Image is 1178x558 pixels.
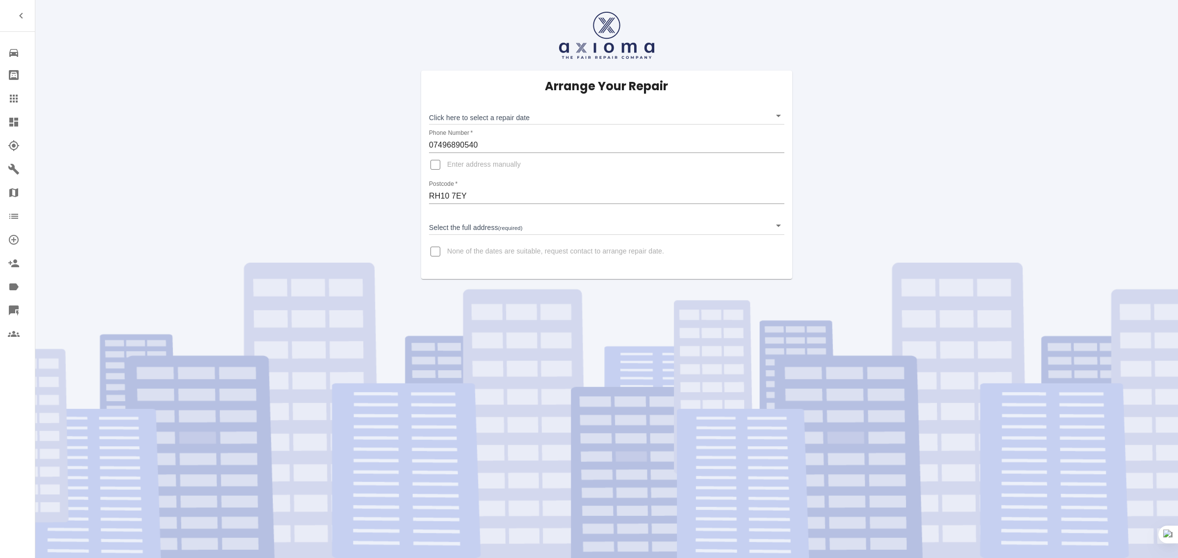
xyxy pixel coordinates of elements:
span: Enter address manually [447,160,521,170]
label: Postcode [429,180,457,188]
span: None of the dates are suitable, request contact to arrange repair date. [447,247,664,256]
img: axioma [559,12,654,59]
label: Phone Number [429,129,473,137]
h5: Arrange Your Repair [545,78,668,94]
